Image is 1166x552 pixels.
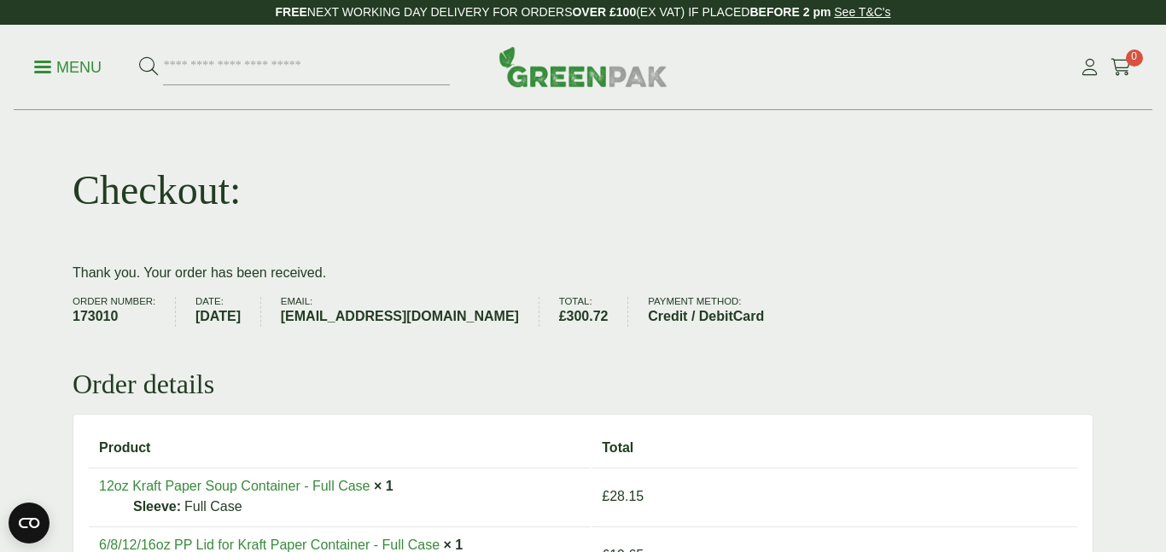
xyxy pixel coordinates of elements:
[648,306,764,327] strong: Credit / DebitCard
[749,5,831,19] strong: BEFORE 2 pm
[559,309,609,323] bdi: 300.72
[73,166,241,215] h1: Checkout:
[1079,59,1100,76] i: My Account
[559,297,629,327] li: Total:
[73,306,155,327] strong: 173010
[498,46,668,87] img: GreenPak Supplies
[73,368,1093,400] h2: Order details
[195,297,261,327] li: Date:
[572,5,636,19] strong: OVER £100
[443,537,463,552] strong: × 1
[592,430,1077,466] th: Total
[281,306,519,327] strong: [EMAIL_ADDRESS][DOMAIN_NAME]
[195,306,241,327] strong: [DATE]
[99,479,370,493] a: 12oz Kraft Paper Soup Container - Full Case
[648,297,784,327] li: Payment method:
[133,497,181,517] strong: Sleeve:
[275,5,306,19] strong: FREE
[1111,59,1132,76] i: Cart
[1126,49,1143,67] span: 0
[559,309,567,323] span: £
[133,497,580,517] p: Full Case
[34,57,102,74] a: Menu
[73,297,176,327] li: Order number:
[34,57,102,78] p: Menu
[374,479,394,493] strong: × 1
[9,503,50,543] button: Open CMP widget
[1111,55,1132,80] a: 0
[99,537,440,552] a: 6/8/12/16oz PP Lid for Kraft Paper Container - Full Case
[834,5,890,19] a: See T&C's
[602,489,609,503] span: £
[73,263,1093,283] p: Thank you. Your order has been received.
[602,489,644,503] bdi: 28.15
[281,297,539,327] li: Email:
[89,430,590,466] th: Product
